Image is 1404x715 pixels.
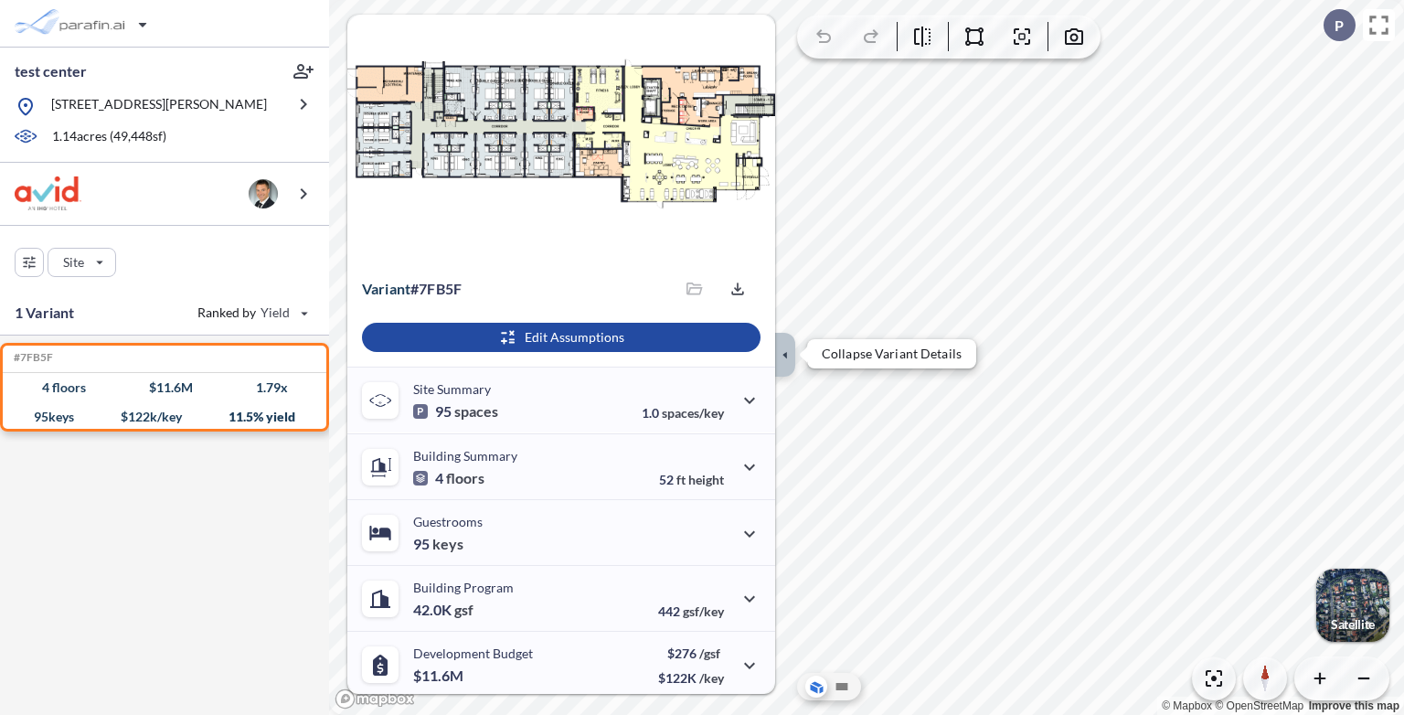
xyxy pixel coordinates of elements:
p: Site [63,253,84,272]
p: # 7fb5f [362,280,462,298]
span: gsf/key [683,603,724,619]
p: Edit Assumptions [525,328,624,347]
p: 1.14 acres ( 49,448 sf) [52,127,166,147]
p: 95 [413,535,463,553]
button: Edit Assumptions [362,323,760,352]
button: Ranked by Yield [183,298,320,327]
span: Variant [362,280,410,297]
button: Site Plan [831,676,853,698]
p: Site Summary [413,381,491,397]
p: 4 [413,469,484,487]
p: 95 [413,402,498,421]
a: Improve this map [1309,699,1399,712]
p: $122K [658,670,724,686]
p: 1 Variant [15,302,74,324]
span: floors [446,469,484,487]
a: OpenStreetMap [1215,699,1303,712]
img: user logo [249,179,278,208]
span: spaces [454,402,498,421]
h5: Click to copy the code [10,351,53,364]
button: Aerial View [805,676,827,698]
span: gsf [454,601,473,619]
img: Switcher Image [1316,569,1389,642]
button: Site [48,248,116,277]
p: $11.6M [413,667,466,685]
span: /gsf [699,646,720,661]
p: Building Program [413,580,514,595]
p: 1.0 [642,405,724,421]
p: test center [15,61,87,81]
span: ft [676,472,686,487]
p: Development Budget [413,646,533,661]
p: 52 [659,472,724,487]
p: P [1335,17,1344,34]
p: [STREET_ADDRESS][PERSON_NAME] [51,95,267,118]
p: Collapse Variant Details [822,347,962,361]
p: Building Summary [413,448,517,464]
span: spaces/key [662,405,724,421]
span: Yield [261,304,291,322]
span: /key [699,670,724,686]
p: 42.0K [413,601,473,619]
p: Guestrooms [413,514,483,529]
p: Satellite [1331,617,1375,632]
button: Switcher ImageSatellite [1316,569,1389,642]
p: 442 [658,603,724,619]
img: BrandImage [15,176,81,210]
a: Mapbox [1162,699,1212,712]
span: height [688,472,724,487]
p: $276 [658,646,724,661]
a: Mapbox homepage [335,688,415,710]
img: Floorplans preview [347,15,775,263]
span: keys [432,535,463,553]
